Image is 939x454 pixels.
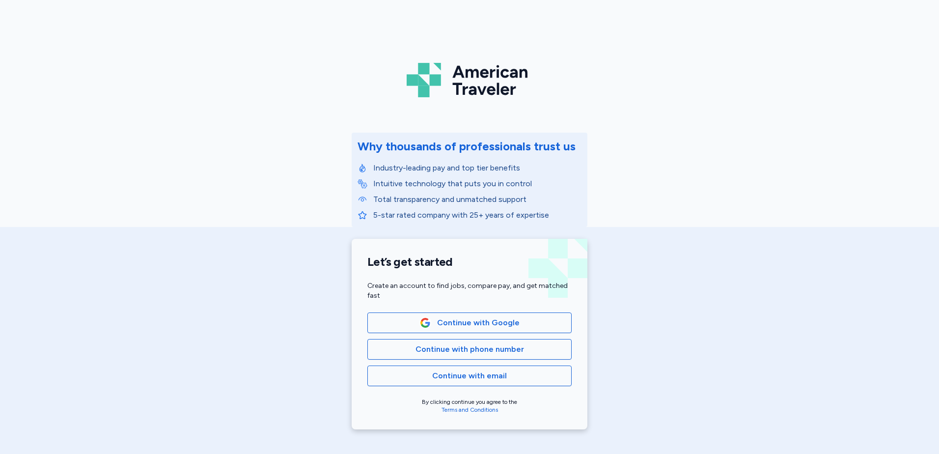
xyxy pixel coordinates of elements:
[373,162,581,174] p: Industry-leading pay and top tier benefits
[373,178,581,190] p: Intuitive technology that puts you in control
[373,194,581,205] p: Total transparency and unmatched support
[373,209,581,221] p: 5-star rated company with 25+ years of expertise
[407,59,532,101] img: Logo
[367,255,572,269] h1: Let’s get started
[420,317,431,328] img: Google Logo
[437,317,520,329] span: Continue with Google
[415,343,524,355] span: Continue with phone number
[367,398,572,414] div: By clicking continue you agree to the
[367,366,572,386] button: Continue with email
[442,406,498,413] a: Terms and Conditions
[367,312,572,333] button: Google LogoContinue with Google
[367,339,572,360] button: Continue with phone number
[432,370,507,382] span: Continue with email
[358,139,576,154] div: Why thousands of professionals trust us
[367,281,572,301] div: Create an account to find jobs, compare pay, and get matched fast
